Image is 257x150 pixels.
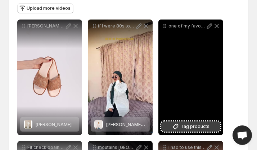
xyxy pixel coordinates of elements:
[35,121,72,127] span: [PERSON_NAME]
[17,3,73,13] button: Upload more videos
[88,20,153,135] div: if I were 80s top doainofficialCalla Lily - Blouse[PERSON_NAME] - Blouse
[27,5,71,11] span: Upload more videos
[233,125,252,145] a: Open chat
[27,23,65,29] p: [PERSON_NAME] where tradition meets modern finesse
[181,123,209,130] span: Tag products
[161,121,220,132] button: Tag products
[106,121,162,127] span: [PERSON_NAME] - Blouse
[17,20,82,135] div: [PERSON_NAME] where tradition meets modern finesseCiara[PERSON_NAME]
[98,23,135,29] p: if I were 80s top doainofficial
[168,23,206,29] p: one of my favourite fits Im so in love with this one abaya doainofficial
[158,20,223,135] div: one of my favourite fits Im so in love with this one abaya doainofficialTag products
